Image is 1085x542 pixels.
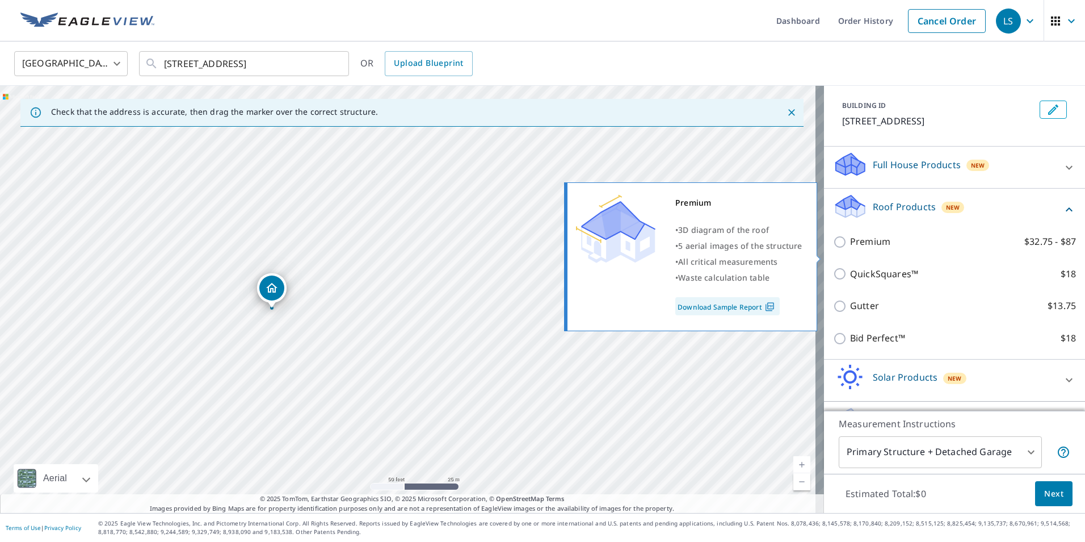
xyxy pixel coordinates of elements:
img: Pdf Icon [762,302,777,312]
span: 5 aerial images of the structure [678,240,802,251]
button: Edit building 1 [1040,101,1067,119]
p: Premium [850,235,890,249]
p: $32.75 - $87 [1024,235,1076,249]
a: Upload Blueprint [385,51,472,76]
div: Full House ProductsNew [833,151,1076,184]
p: Bid Perfect™ [850,331,905,345]
div: Primary Structure + Detached Garage [839,436,1042,468]
p: [STREET_ADDRESS] [842,114,1035,128]
p: Estimated Total: $0 [836,481,935,506]
div: Dropped pin, building 1, Residential property, 14742 SW 79th Terrace Rd Ocala, FL 34473 [257,273,287,308]
button: Next [1035,481,1073,507]
span: © 2025 TomTom, Earthstar Geographics SIO, © 2025 Microsoft Corporation, © [260,494,565,504]
a: Privacy Policy [44,524,81,532]
div: Solar ProductsNew [833,364,1076,397]
div: [GEOGRAPHIC_DATA] [14,48,128,80]
div: Aerial [40,464,70,493]
div: • [675,254,802,270]
img: Premium [576,195,655,263]
p: Check that the address is accurate, then drag the marker over the correct structure. [51,107,378,117]
a: Terms [546,494,565,503]
span: Your report will include the primary structure and a detached garage if one exists. [1057,445,1070,459]
span: New [946,203,960,212]
p: | [6,524,81,531]
div: • [675,222,802,238]
p: BUILDING ID [842,101,886,110]
span: All critical measurements [678,256,777,267]
button: Close [784,105,799,120]
div: Premium [675,195,802,211]
p: Solar Products [873,370,937,384]
div: Roof ProductsNew [833,193,1076,226]
div: LS [996,9,1021,34]
a: Current Level 19, Zoom Out [793,473,810,490]
div: Aerial [14,464,98,493]
p: Gutter [850,299,879,313]
span: 3D diagram of the roof [678,224,769,235]
div: Walls ProductsNew [833,406,1076,439]
p: QuickSquares™ [850,267,918,281]
p: $18 [1061,331,1076,345]
div: OR [360,51,473,76]
p: © 2025 Eagle View Technologies, Inc. and Pictometry International Corp. All Rights Reserved. Repo... [98,519,1079,536]
input: Search by address or latitude-longitude [164,48,326,80]
span: Next [1044,487,1063,501]
p: $18 [1061,267,1076,281]
p: Full House Products [873,158,961,172]
span: New [971,161,985,170]
a: OpenStreetMap [496,494,544,503]
p: Roof Products [873,200,936,214]
a: Cancel Order [908,9,986,33]
a: Download Sample Report [675,297,780,315]
p: $13.75 [1048,299,1076,313]
p: Measurement Instructions [839,417,1070,431]
span: Upload Blueprint [394,56,463,70]
a: Current Level 19, Zoom In [793,456,810,473]
img: EV Logo [20,12,154,30]
a: Terms of Use [6,524,41,532]
div: • [675,238,802,254]
span: Waste calculation table [678,272,769,283]
div: • [675,270,802,286]
span: New [948,374,962,383]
